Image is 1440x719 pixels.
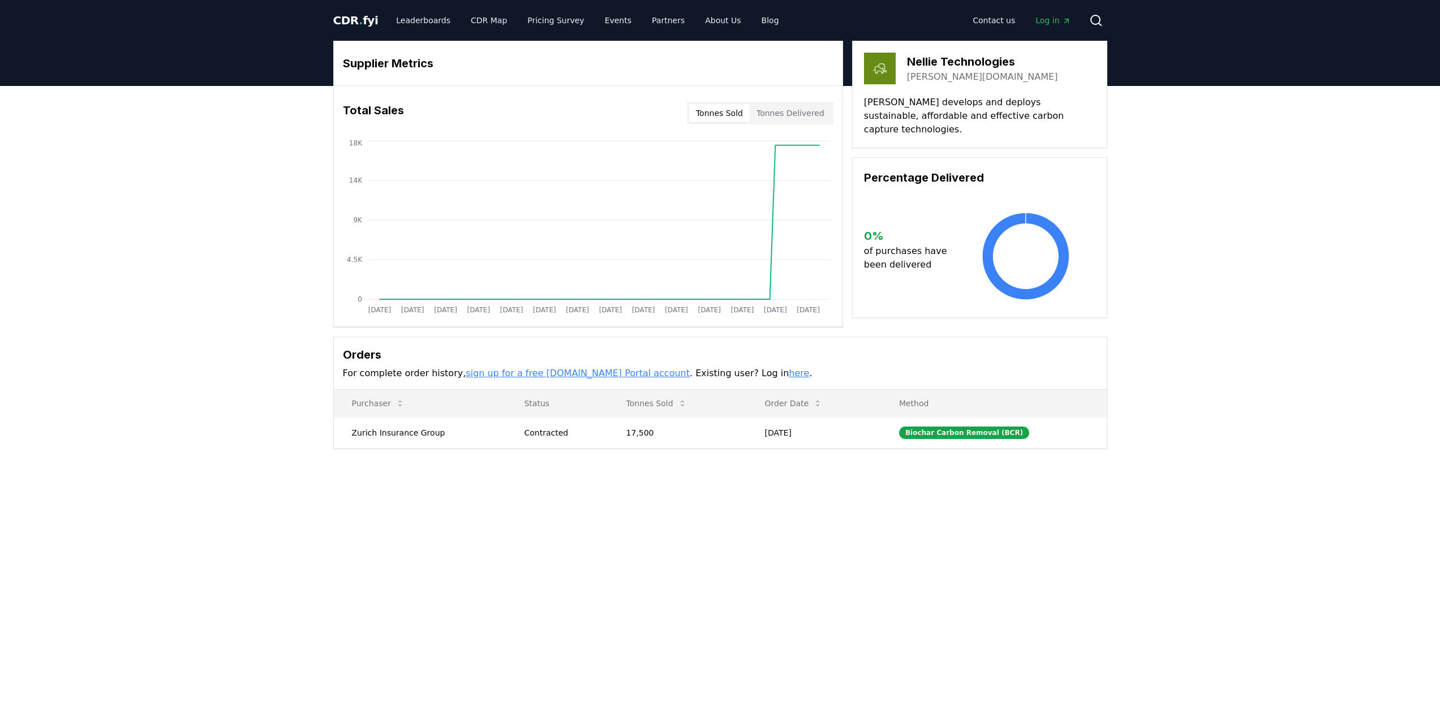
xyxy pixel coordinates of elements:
p: For complete order history, . Existing user? Log in . [343,367,1098,380]
a: CDR Map [462,10,516,31]
td: [DATE] [747,417,881,448]
p: [PERSON_NAME] develops and deploys sustainable, affordable and effective carbon capture technolog... [864,96,1095,136]
td: Zurich Insurance Group [334,417,506,448]
tspan: [DATE] [764,306,787,314]
tspan: [DATE] [500,306,523,314]
button: Purchaser [343,392,414,415]
p: of purchases have been delivered [864,244,956,272]
td: 17,500 [608,417,747,448]
tspan: [DATE] [401,306,424,314]
span: Log in [1035,15,1071,26]
tspan: 4.5K [347,256,363,264]
h3: Nellie Technologies [907,53,1058,70]
h3: Orders [343,346,1098,363]
button: Tonnes Sold [617,392,696,415]
tspan: [DATE] [434,306,457,314]
tspan: [DATE] [368,306,391,314]
a: Log in [1026,10,1080,31]
tspan: 0 [358,295,362,303]
tspan: [DATE] [698,306,721,314]
span: CDR fyi [333,14,379,27]
tspan: [DATE] [467,306,490,314]
span: . [359,14,363,27]
tspan: [DATE] [566,306,589,314]
a: [PERSON_NAME][DOMAIN_NAME] [907,70,1058,84]
tspan: [DATE] [631,306,655,314]
button: Tonnes Sold [689,104,750,122]
tspan: [DATE] [665,306,688,314]
tspan: [DATE] [797,306,820,314]
img: Nellie Technologies-logo [864,53,896,84]
a: sign up for a free [DOMAIN_NAME] Portal account [466,368,690,378]
p: Method [890,398,1098,409]
nav: Main [387,10,788,31]
div: Biochar Carbon Removal (BCR) [899,427,1029,439]
a: Contact us [964,10,1024,31]
tspan: [DATE] [533,306,556,314]
a: About Us [696,10,750,31]
tspan: [DATE] [599,306,622,314]
tspan: 9K [353,216,363,224]
tspan: 18K [349,139,362,147]
a: Events [596,10,641,31]
button: Tonnes Delivered [750,104,831,122]
nav: Main [964,10,1080,31]
button: Order Date [756,392,832,415]
a: CDR.fyi [333,12,379,28]
a: Leaderboards [387,10,459,31]
p: Status [515,398,599,409]
a: here [789,368,809,378]
div: Contracted [524,427,599,438]
a: Pricing Survey [518,10,593,31]
tspan: [DATE] [730,306,754,314]
h3: 0 % [864,227,956,244]
h3: Supplier Metrics [343,55,833,72]
tspan: 14K [349,176,362,184]
a: Partners [643,10,694,31]
a: Blog [753,10,788,31]
h3: Percentage Delivered [864,169,1095,186]
h3: Total Sales [343,102,404,124]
